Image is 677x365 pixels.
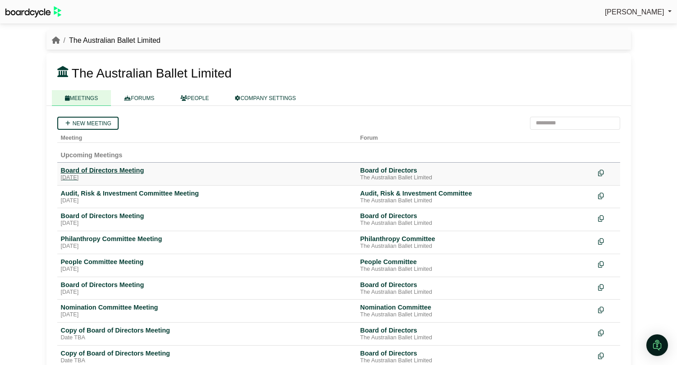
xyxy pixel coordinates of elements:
[598,326,617,338] div: Make a copy
[360,349,591,357] div: Board of Directors
[61,212,353,227] a: Board of Directors Meeting [DATE]
[61,174,353,182] div: [DATE]
[360,311,591,319] div: The Australian Ballet Limited
[61,235,353,250] a: Philanthropy Committee Meeting [DATE]
[360,235,591,250] a: Philanthropy Committee The Australian Ballet Limited
[360,258,591,273] a: People Committee The Australian Ballet Limited
[167,90,222,106] a: PEOPLE
[360,166,591,174] div: Board of Directors
[61,357,353,365] div: Date TBA
[360,258,591,266] div: People Committee
[61,212,353,220] div: Board of Directors Meeting
[598,189,617,201] div: Make a copy
[61,258,353,266] div: People Committee Meeting
[360,303,591,319] a: Nomination Committee The Australian Ballet Limited
[360,266,591,273] div: The Australian Ballet Limited
[360,357,591,365] div: The Australian Ballet Limited
[61,220,353,227] div: [DATE]
[72,66,232,80] span: The Australian Ballet Limited
[5,6,61,18] img: BoardcycleBlackGreen-aaafeed430059cb809a45853b8cf6d952af9d84e6e89e1f1685b34bfd5cb7d64.svg
[52,35,161,46] nav: breadcrumb
[61,303,353,319] a: Nomination Committee Meeting [DATE]
[61,197,353,205] div: [DATE]
[357,130,594,143] th: Forum
[360,235,591,243] div: Philanthropy Committee
[360,166,591,182] a: Board of Directors The Australian Ballet Limited
[61,281,353,289] div: Board of Directors Meeting
[598,303,617,315] div: Make a copy
[61,166,353,182] a: Board of Directors Meeting [DATE]
[360,212,591,227] a: Board of Directors The Australian Ballet Limited
[360,189,591,197] div: Audit, Risk & Investment Committee
[360,326,591,334] div: Board of Directors
[60,35,161,46] li: The Australian Ballet Limited
[61,266,353,273] div: [DATE]
[52,90,111,106] a: MEETINGS
[57,117,119,130] a: New meeting
[61,334,353,342] div: Date TBA
[61,235,353,243] div: Philanthropy Committee Meeting
[61,349,353,365] a: Copy of Board of Directors Meeting Date TBA
[360,281,591,296] a: Board of Directors The Australian Ballet Limited
[605,6,672,18] a: [PERSON_NAME]
[598,258,617,270] div: Make a copy
[360,303,591,311] div: Nomination Committee
[61,243,353,250] div: [DATE]
[360,349,591,365] a: Board of Directors The Australian Ballet Limited
[360,326,591,342] a: Board of Directors The Australian Ballet Limited
[360,197,591,205] div: The Australian Ballet Limited
[57,130,357,143] th: Meeting
[57,142,620,162] td: Upcoming Meetings
[598,281,617,293] div: Make a copy
[360,220,591,227] div: The Australian Ballet Limited
[61,326,353,334] div: Copy of Board of Directors Meeting
[360,281,591,289] div: Board of Directors
[360,174,591,182] div: The Australian Ballet Limited
[61,303,353,311] div: Nomination Committee Meeting
[61,326,353,342] a: Copy of Board of Directors Meeting Date TBA
[360,212,591,220] div: Board of Directors
[598,235,617,247] div: Make a copy
[61,311,353,319] div: [DATE]
[61,349,353,357] div: Copy of Board of Directors Meeting
[61,281,353,296] a: Board of Directors Meeting [DATE]
[61,289,353,296] div: [DATE]
[222,90,309,106] a: COMPANY SETTINGS
[598,212,617,224] div: Make a copy
[360,243,591,250] div: The Australian Ballet Limited
[360,289,591,296] div: The Australian Ballet Limited
[111,90,167,106] a: FORUMS
[360,189,591,205] a: Audit, Risk & Investment Committee The Australian Ballet Limited
[598,349,617,361] div: Make a copy
[61,189,353,197] div: Audit, Risk & Investment Committee Meeting
[61,258,353,273] a: People Committee Meeting [DATE]
[61,166,353,174] div: Board of Directors Meeting
[646,334,668,356] div: Open Intercom Messenger
[360,334,591,342] div: The Australian Ballet Limited
[61,189,353,205] a: Audit, Risk & Investment Committee Meeting [DATE]
[605,8,664,16] span: [PERSON_NAME]
[598,166,617,178] div: Make a copy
